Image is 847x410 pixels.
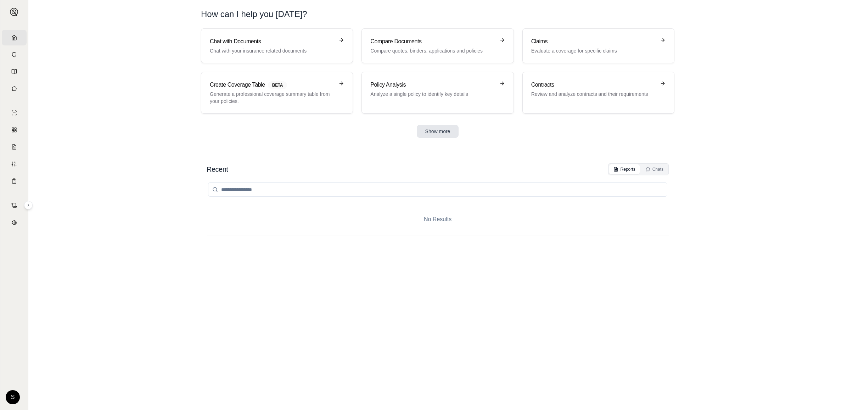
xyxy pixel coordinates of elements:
a: Legal Search Engine [2,214,27,230]
h3: Claims [531,37,656,46]
h3: Create Coverage Table [210,81,334,89]
a: Policy Comparisons [2,122,27,138]
button: Reports [609,164,640,174]
p: Review and analyze contracts and their requirements [531,91,656,98]
button: Chats [641,164,668,174]
a: Contract Analysis [2,197,27,213]
div: S [6,390,20,404]
h3: Compare Documents [370,37,495,46]
p: Generate a professional coverage summary table from your policies. [210,91,334,105]
p: Compare quotes, binders, applications and policies [370,47,495,54]
a: Home [2,30,27,45]
a: Chat [2,81,27,97]
button: Show more [417,125,459,138]
h3: Chat with Documents [210,37,334,46]
a: Create Coverage TableBETAGenerate a professional coverage summary table from your policies. [201,72,353,114]
a: Documents Vault [2,47,27,62]
h3: Policy Analysis [370,81,495,89]
div: No Results [207,204,669,235]
a: ContractsReview and analyze contracts and their requirements [522,72,674,114]
div: Reports [613,166,635,172]
img: Expand sidebar [10,8,18,16]
span: BETA [268,81,287,89]
a: Policy AnalysisAnalyze a single policy to identify key details [361,72,514,114]
a: Chat with DocumentsChat with your insurance related documents [201,28,353,63]
div: Chats [645,166,663,172]
a: ClaimsEvaluate a coverage for specific claims [522,28,674,63]
a: Compare DocumentsCompare quotes, binders, applications and policies [361,28,514,63]
a: Prompt Library [2,64,27,80]
a: Custom Report [2,156,27,172]
button: Expand sidebar [24,201,33,209]
p: Evaluate a coverage for specific claims [531,47,656,54]
h2: Recent [207,164,228,174]
button: Expand sidebar [7,5,21,19]
p: Analyze a single policy to identify key details [370,91,495,98]
a: Claim Coverage [2,139,27,155]
a: Coverage Table [2,173,27,189]
h3: Contracts [531,81,656,89]
a: Single Policy [2,105,27,121]
p: Chat with your insurance related documents [210,47,334,54]
h1: How can I help you [DATE]? [201,9,307,20]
